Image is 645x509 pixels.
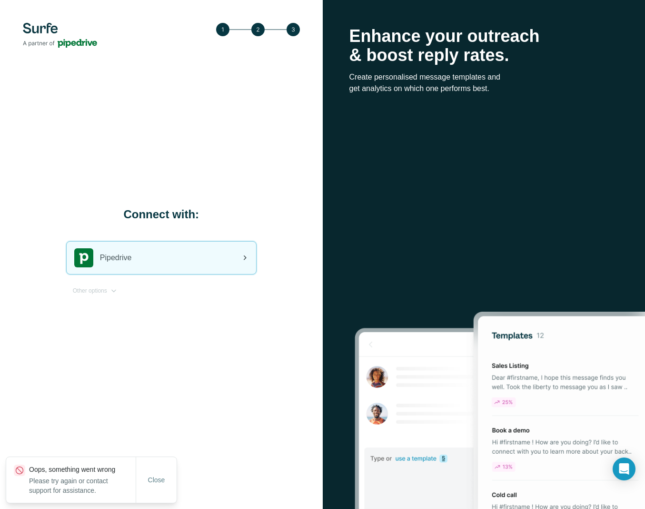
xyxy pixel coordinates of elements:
[28,91,174,106] button: Clip a block
[43,80,127,87] span: Clip a selection (Select text first)
[115,134,167,146] span: Clear all and close
[23,23,97,48] img: Surfe's logo
[141,471,172,489] button: Close
[349,46,619,65] p: & boost reply rates.
[613,458,635,480] div: Open Intercom Messenger
[43,110,87,118] span: Clip a screenshot
[28,61,174,76] button: Clip a bookmark
[29,476,136,495] p: Please try again or contact support for assistance.
[24,447,172,458] div: Destination
[39,459,71,471] span: Inbox Panel
[148,475,165,485] span: Close
[216,23,300,36] img: Step 3
[349,27,619,46] p: Enhance your outreach
[355,312,645,509] img: Surfe Stock Photo - Selling good vibes
[66,207,257,222] h1: Connect with:
[100,252,132,264] span: Pipedrive
[28,76,174,91] button: Clip a selection (Select text first)
[43,95,74,102] span: Clip a block
[29,465,136,474] p: Oops, something went wrong
[28,106,174,122] button: Clip a screenshot
[349,83,619,94] p: get analytics on which one performs best.
[74,248,93,267] img: pipedrive's logo
[73,286,107,295] span: Other options
[349,71,619,83] p: Create personalised message templates and
[45,13,62,20] span: xTiles
[43,64,86,72] span: Clip a bookmark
